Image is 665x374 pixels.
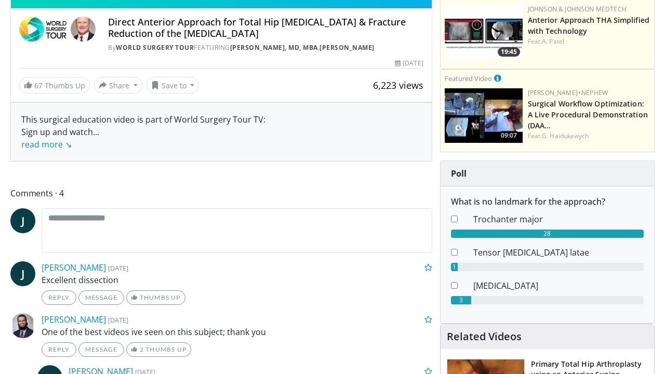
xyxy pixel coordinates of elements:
[528,88,608,97] a: [PERSON_NAME]+Nephew
[498,131,520,140] span: 09:07
[108,315,128,325] small: [DATE]
[395,59,423,68] div: [DATE]
[528,5,627,14] a: Johnson & Johnson MedTech
[108,17,423,39] h4: Direct Anterior Approach for Total Hip [MEDICAL_DATA] & Fracture Reduction of the [MEDICAL_DATA]
[528,37,650,46] div: Feat.
[10,261,35,286] a: J
[465,279,651,292] dd: [MEDICAL_DATA]
[21,113,421,151] div: This surgical education video is part of World Surgery Tour TV: Sign up and watch
[19,77,90,94] a: 67 Thumbs Up
[528,131,650,141] div: Feat.
[320,43,375,52] a: [PERSON_NAME]
[42,290,76,305] a: Reply
[465,246,651,259] dd: Tensor [MEDICAL_DATA] latae
[140,345,144,353] span: 2
[465,213,651,225] dd: Trochanter major
[42,342,76,357] a: Reply
[451,230,644,238] div: 28
[230,43,318,52] a: [PERSON_NAME], MD, MBA
[498,47,520,57] span: 19:45
[445,5,523,59] img: 06bb1c17-1231-4454-8f12-6191b0b3b81a.150x105_q85_crop-smart_upscale.jpg
[71,17,96,42] img: Avatar
[147,77,199,94] button: Save to
[34,81,43,90] span: 67
[528,99,648,130] a: Surgical Workflow Optimization: A Live Procedural Demonstration (DAA…
[451,168,467,179] strong: Poll
[19,17,66,42] img: World Surgery Tour
[445,88,523,143] a: 09:07
[447,330,522,343] h4: Related Videos
[542,37,564,46] a: A. Patel
[78,342,124,357] a: Message
[42,262,106,273] a: [PERSON_NAME]
[42,314,106,325] a: [PERSON_NAME]
[10,313,35,338] img: Avatar
[21,126,99,150] span: ...
[108,263,128,273] small: [DATE]
[451,296,472,304] div: 3
[445,5,523,59] a: 19:45
[126,342,191,357] a: 2 Thumbs Up
[108,43,423,52] div: By FEATURING ,
[42,326,432,338] p: One of the best videos ive seen on this subject; thank you
[78,290,124,305] a: Message
[10,208,35,233] a: J
[528,15,649,36] a: Anterior Approach THA Simplified with Technology
[94,77,142,94] button: Share
[10,186,432,200] span: Comments 4
[42,274,432,286] p: Excellent dissection
[451,263,458,271] div: 1
[445,88,523,143] img: bcfc90b5-8c69-4b20-afee-af4c0acaf118.150x105_q85_crop-smart_upscale.jpg
[445,74,492,83] small: Featured Video
[542,131,589,140] a: G. Haidukewych
[126,290,185,305] a: Thumbs Up
[373,79,423,91] span: 6,223 views
[116,43,194,52] a: World Surgery Tour
[451,197,644,207] h6: What is no landmark for the approach?
[21,139,72,150] a: read more ↘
